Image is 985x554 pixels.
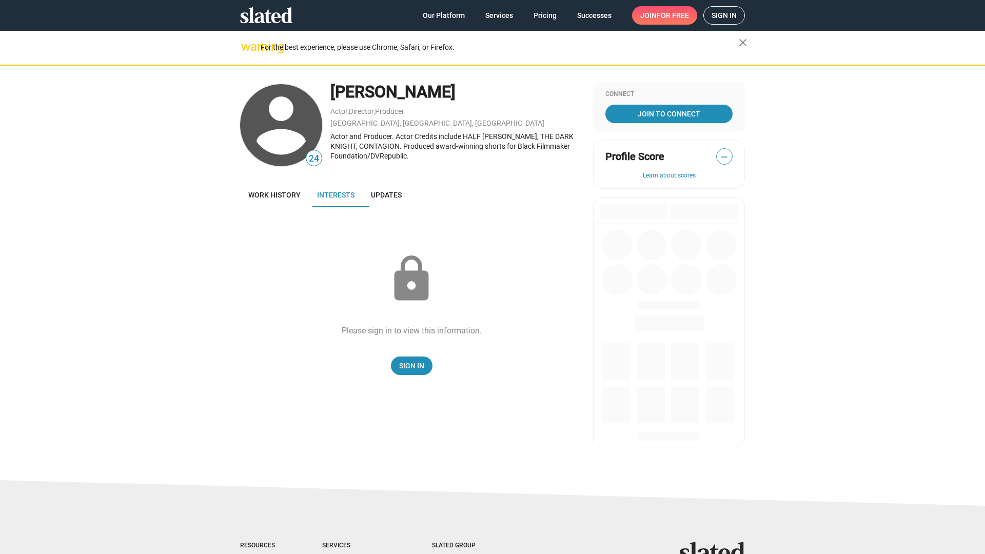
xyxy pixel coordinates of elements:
a: Actor [330,107,348,115]
span: 24 [306,152,322,166]
div: [PERSON_NAME] [330,81,583,103]
a: Successes [569,6,620,25]
a: Join To Connect [605,105,733,123]
a: Producer [375,107,404,115]
a: Services [477,6,521,25]
span: Successes [577,6,612,25]
a: Sign In [391,357,432,375]
span: Join To Connect [607,105,731,123]
span: Updates [371,191,402,199]
span: Work history [248,191,301,199]
a: Director [349,107,374,115]
a: Sign in [703,6,745,25]
div: For the best experience, please use Chrome, Safari, or Firefox. [261,41,739,54]
span: Sign In [399,357,424,375]
span: Our Platform [423,6,465,25]
mat-icon: close [737,36,749,49]
span: Join [640,6,689,25]
span: Pricing [534,6,557,25]
mat-icon: warning [241,41,253,53]
span: Sign in [712,7,737,24]
div: Resources [240,542,281,550]
div: Actor and Producer. Actor Credits include HALF [PERSON_NAME], THE DARK KNIGHT, CONTAGION. Produce... [330,132,583,161]
div: Connect [605,90,733,98]
a: Our Platform [415,6,473,25]
span: for free [657,6,689,25]
a: Updates [363,183,410,207]
div: Services [322,542,391,550]
span: Interests [317,191,354,199]
button: Learn about scores [605,172,733,180]
mat-icon: lock [386,253,437,305]
a: Pricing [525,6,565,25]
span: Profile Score [605,150,664,164]
a: Interests [309,183,363,207]
div: Slated Group [432,542,502,550]
span: — [717,150,732,164]
a: Joinfor free [632,6,697,25]
span: , [348,109,349,115]
a: Work history [240,183,309,207]
a: [GEOGRAPHIC_DATA], [GEOGRAPHIC_DATA], [GEOGRAPHIC_DATA] [330,119,544,127]
span: , [374,109,375,115]
span: Services [485,6,513,25]
div: Please sign in to view this information. [342,325,482,336]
